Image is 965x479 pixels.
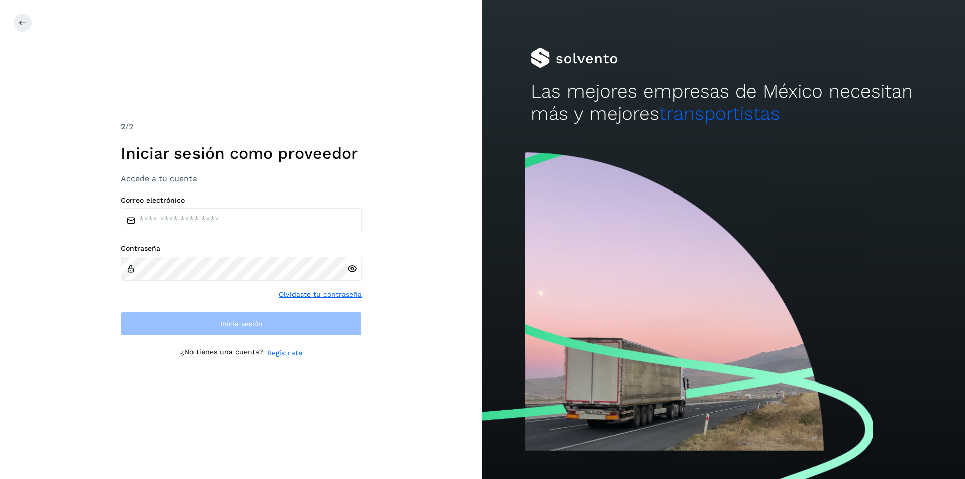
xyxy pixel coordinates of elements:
div: /2 [121,121,362,133]
a: Olvidaste tu contraseña [279,289,362,300]
h1: Iniciar sesión como proveedor [121,144,362,163]
label: Correo electrónico [121,196,362,205]
span: Inicia sesión [220,320,263,327]
h2: Las mejores empresas de México necesitan más y mejores [531,80,917,125]
button: Inicia sesión [121,312,362,336]
a: Regístrate [267,348,302,358]
span: 2 [121,122,125,131]
p: ¿No tienes una cuenta? [180,348,263,358]
span: transportistas [659,103,780,124]
h3: Accede a tu cuenta [121,174,362,183]
label: Contraseña [121,244,362,253]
